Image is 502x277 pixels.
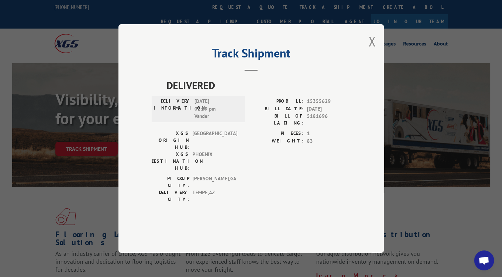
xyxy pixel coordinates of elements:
span: PHOENIX [192,151,237,172]
h2: Track Shipment [152,48,351,61]
span: 83 [307,138,351,145]
span: TEMPE , AZ [192,189,237,203]
span: DELIVERED [167,78,351,93]
span: [GEOGRAPHIC_DATA] [192,130,237,151]
span: [DATE] 01:59 pm Vander [194,98,239,120]
label: BILL OF LADING: [251,113,304,127]
button: Close modal [368,33,376,50]
label: PICKUP CITY: [152,175,189,189]
label: DELIVERY CITY: [152,189,189,203]
span: 5181696 [307,113,351,127]
label: PROBILL: [251,98,304,105]
label: BILL DATE: [251,105,304,113]
label: XGS ORIGIN HUB: [152,130,189,151]
span: [DATE] [307,105,351,113]
a: Open chat [474,250,494,270]
span: 1 [307,130,351,138]
label: PIECES: [251,130,304,138]
label: DELIVERY INFORMATION: [154,98,191,120]
span: [PERSON_NAME] , GA [192,175,237,189]
label: WEIGHT: [251,138,304,145]
label: XGS DESTINATION HUB: [152,151,189,172]
span: 15355629 [307,98,351,105]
